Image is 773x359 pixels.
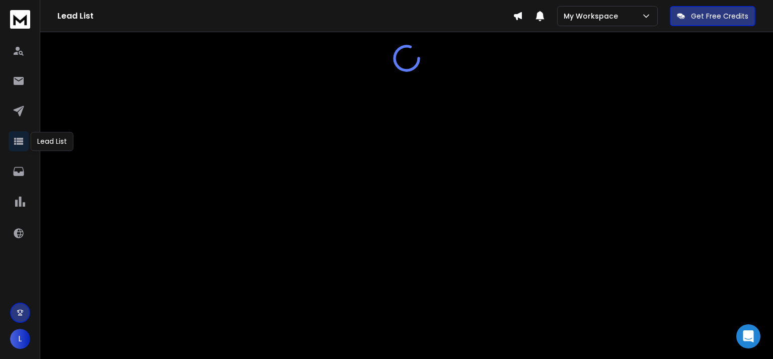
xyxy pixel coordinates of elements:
button: L [10,329,30,349]
div: Open Intercom Messenger [736,324,760,348]
img: logo [10,10,30,29]
p: Get Free Credits [691,11,748,21]
h1: Lead List [57,10,513,22]
button: Get Free Credits [670,6,755,26]
div: Lead List [31,132,73,151]
p: My Workspace [564,11,622,21]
